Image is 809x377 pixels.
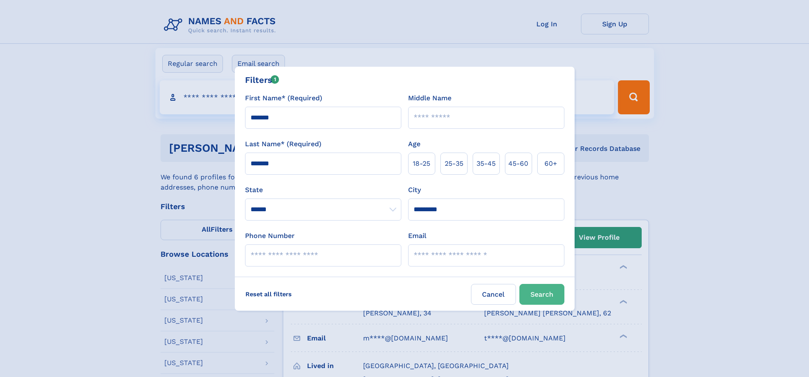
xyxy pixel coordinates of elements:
[408,139,420,149] label: Age
[245,139,321,149] label: Last Name* (Required)
[508,159,528,169] span: 45‑60
[471,284,516,305] label: Cancel
[445,159,463,169] span: 25‑35
[245,185,401,195] label: State
[476,159,496,169] span: 35‑45
[413,159,430,169] span: 18‑25
[408,231,426,241] label: Email
[519,284,564,305] button: Search
[544,159,557,169] span: 60+
[245,93,322,103] label: First Name* (Required)
[245,231,295,241] label: Phone Number
[245,74,279,86] div: Filters
[408,93,451,103] label: Middle Name
[408,185,421,195] label: City
[240,284,297,304] label: Reset all filters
